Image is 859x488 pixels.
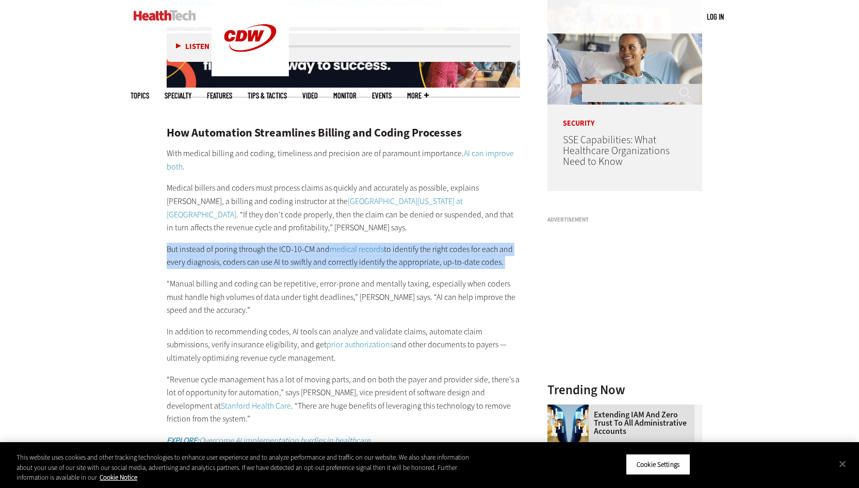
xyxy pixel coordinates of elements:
[167,325,521,365] p: In addition to recommending codes, AI tools can analyze and validate claims, automate claim submi...
[167,127,521,139] h2: How Automation Streamlines Billing and Coding Processes
[563,133,670,169] a: SSE Capabilities: What Healthcare Organizations Need to Know
[167,435,372,446] em: Overcome AI implementation hurdles in healthcare.
[167,435,372,446] a: EXPLORE:Overcome AI implementation hurdles in healthcare.
[167,373,521,426] p: “Revenue cycle management has a lot of moving parts, and on both the payer and provider side, the...
[167,181,521,234] p: Medical billers and coders must process claims as quickly and accurately as possible, explains [P...
[547,227,702,356] iframe: advertisement
[547,405,594,413] a: abstract image of woman with pixelated face
[134,10,196,21] img: Home
[17,452,473,483] div: This website uses cookies and other tracking technologies to enhance user experience and to analy...
[167,277,521,317] p: “Manual billing and coding can be repetitive, error-prone and mentally taxing, especially when co...
[547,105,702,127] p: Security
[547,383,702,396] h3: Trending Now
[707,11,724,22] div: User menu
[165,92,191,99] span: Specialty
[831,452,854,475] button: Close
[248,92,287,99] a: Tips & Tactics
[100,473,137,482] a: More information about your privacy
[407,92,429,99] span: More
[707,12,724,21] a: Log in
[212,68,289,79] a: CDW
[327,339,393,350] a: prior authorizations
[302,92,318,99] a: Video
[167,196,463,220] a: [GEOGRAPHIC_DATA][US_STATE] at [GEOGRAPHIC_DATA]
[547,217,702,223] h3: Advertisement
[207,92,232,99] a: Features
[167,435,199,446] strong: EXPLORE:
[626,453,690,475] button: Cookie Settings
[330,244,384,255] a: medical records
[131,92,149,99] span: Topics
[547,405,589,446] img: abstract image of woman with pixelated face
[547,411,696,435] a: Extending IAM and Zero Trust to All Administrative Accounts
[221,400,291,411] a: Stanford Health Care
[333,92,356,99] a: MonITor
[167,148,514,172] a: AI can improve both
[167,147,521,173] p: With medical billing and coding, timeliness and precision are of paramount importance. .
[372,92,392,99] a: Events
[167,243,521,269] p: But instead of poring through the ICD-10-CM and to identify the right codes for each and every di...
